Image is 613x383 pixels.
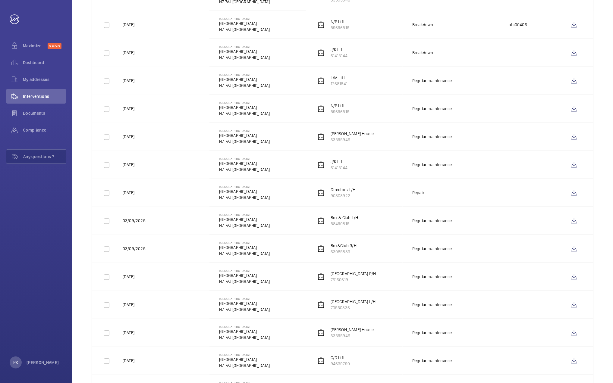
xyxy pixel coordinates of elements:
[509,106,514,112] p: ---
[219,335,270,341] p: N7 7AJ [GEOGRAPHIC_DATA]
[219,55,270,61] p: N7 7AJ [GEOGRAPHIC_DATA]
[219,269,270,273] p: [GEOGRAPHIC_DATA]
[412,134,452,140] div: Regular maintenance
[219,195,270,201] p: N7 7AJ [GEOGRAPHIC_DATA]
[123,162,134,168] p: [DATE]
[23,127,66,133] span: Compliance
[331,53,347,59] p: 61415144
[219,213,270,217] p: [GEOGRAPHIC_DATA]
[331,159,347,165] p: J/K Lift
[219,353,270,357] p: [GEOGRAPHIC_DATA]
[509,50,514,56] p: ---
[509,22,527,28] p: afc00406
[412,22,433,28] div: Breakdown
[412,106,452,112] div: Regular maintenance
[123,302,134,308] p: [DATE]
[219,329,270,335] p: [GEOGRAPHIC_DATA]
[219,49,270,55] p: [GEOGRAPHIC_DATA]
[509,274,514,280] p: ---
[509,302,514,308] p: ---
[331,75,347,81] p: L/M Lift
[331,109,349,115] p: 59696516
[123,22,134,28] p: [DATE]
[219,27,270,33] p: N7 7AJ [GEOGRAPHIC_DATA]
[123,190,134,196] p: [DATE]
[509,218,514,224] p: ---
[331,249,357,255] p: 63085883
[412,274,452,280] div: Regular maintenance
[317,217,325,225] img: elevator.svg
[219,77,270,83] p: [GEOGRAPHIC_DATA]
[123,330,134,336] p: [DATE]
[317,49,325,57] img: elevator.svg
[331,103,349,109] p: N/P Lift
[317,105,325,113] img: elevator.svg
[331,81,347,87] p: 12681841
[509,78,514,84] p: ---
[219,157,270,161] p: [GEOGRAPHIC_DATA]
[317,161,325,169] img: elevator.svg
[123,358,134,364] p: [DATE]
[412,190,424,196] div: Repair
[219,73,270,77] p: [GEOGRAPHIC_DATA]
[509,358,514,364] p: ---
[219,251,270,257] p: N7 7AJ [GEOGRAPHIC_DATA]
[219,105,270,111] p: [GEOGRAPHIC_DATA]
[219,241,270,245] p: [GEOGRAPHIC_DATA]
[219,279,270,285] p: N7 7AJ [GEOGRAPHIC_DATA]
[331,215,358,221] p: Box & Club L/H
[509,134,514,140] p: ---
[219,325,270,329] p: [GEOGRAPHIC_DATA]
[331,305,376,311] p: 70550836
[331,165,347,171] p: 61415144
[219,17,270,21] p: [GEOGRAPHIC_DATA]
[219,45,270,49] p: [GEOGRAPHIC_DATA]
[123,50,134,56] p: [DATE]
[219,245,270,251] p: [GEOGRAPHIC_DATA]
[317,273,325,281] img: elevator.svg
[331,137,374,143] p: 33595946
[331,361,350,367] p: 94639790
[219,297,270,301] p: [GEOGRAPHIC_DATA]
[219,363,270,369] p: N7 7AJ [GEOGRAPHIC_DATA]
[509,246,514,252] p: ---
[219,139,270,145] p: N7 7AJ [GEOGRAPHIC_DATA]
[317,357,325,365] img: elevator.svg
[331,277,376,283] p: 76160619
[412,358,452,364] div: Regular maintenance
[23,76,66,83] span: My addresses
[412,50,433,56] div: Breakdown
[412,246,452,252] div: Regular maintenance
[23,93,66,99] span: Interventions
[219,129,270,133] p: [GEOGRAPHIC_DATA]
[509,162,514,168] p: ---
[331,131,374,137] p: [PERSON_NAME] House
[317,189,325,197] img: elevator.svg
[123,246,146,252] p: 03/09/2025
[317,301,325,309] img: elevator.svg
[23,110,66,116] span: Documents
[123,218,146,224] p: 03/09/2025
[123,106,134,112] p: [DATE]
[331,355,350,361] p: C/D Lift
[331,193,355,199] p: 90808922
[23,43,48,49] span: Maximize
[317,77,325,85] img: elevator.svg
[317,133,325,141] img: elevator.svg
[219,185,270,189] p: [GEOGRAPHIC_DATA]
[331,243,357,249] p: Box&Club R/H
[331,333,374,339] p: 33595946
[412,302,452,308] div: Regular maintenance
[412,330,452,336] div: Regular maintenance
[23,154,66,160] span: Any questions ?
[331,327,374,333] p: [PERSON_NAME] House
[412,162,452,168] div: Regular maintenance
[219,101,270,105] p: [GEOGRAPHIC_DATA]
[123,274,134,280] p: [DATE]
[317,245,325,253] img: elevator.svg
[219,83,270,89] p: N7 7AJ [GEOGRAPHIC_DATA]
[23,60,66,66] span: Dashboard
[412,218,452,224] div: Regular maintenance
[219,307,270,313] p: N7 7AJ [GEOGRAPHIC_DATA]
[123,134,134,140] p: [DATE]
